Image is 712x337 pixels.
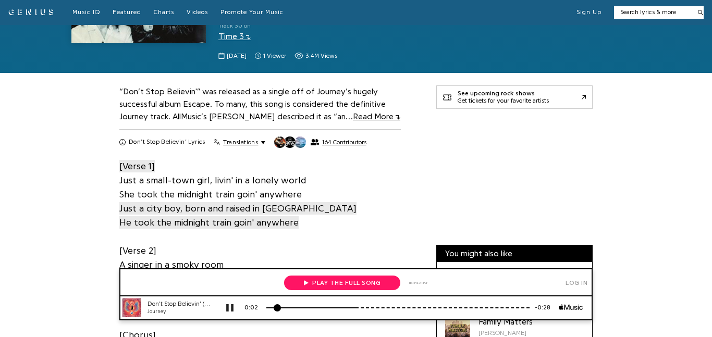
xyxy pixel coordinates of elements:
[129,138,205,146] h2: Don’t Stop Believin’ Lyrics
[274,136,366,148] button: 164 Contributors
[227,52,247,60] span: [DATE]
[450,8,481,20] div: Log in
[154,9,174,15] span: Charts
[119,215,299,229] a: He took the midnight train goin' anywhere
[353,113,400,121] span: Read More
[113,9,141,15] span: Featured
[218,32,251,41] a: Time 3
[437,245,592,262] div: You might also like
[436,85,593,109] a: See upcoming rock showsGet tickets for your favorite artists
[223,138,258,146] span: Translations
[187,8,208,17] a: Videos
[119,88,400,121] a: “Don’t Stop Believin'” was released as a single off of Journey’s hugely successful album Escape. ...
[305,52,337,60] span: 3.4M views
[458,97,549,105] div: Get tickets for your favorite artists
[119,201,357,215] a: Just a city boy, born and raised in [GEOGRAPHIC_DATA]
[119,160,155,172] span: [Verse 1]
[72,9,100,15] span: Music IQ
[214,138,265,146] button: Translations
[322,139,366,146] span: 164 Contributors
[614,8,692,17] input: Search lyrics & more
[72,8,100,17] a: Music IQ
[113,8,141,17] a: Featured
[437,262,592,309] a: Cover art for So Long, London by Taylor SwiftSo Long, [GEOGRAPHIC_DATA][PERSON_NAME]
[119,202,357,215] span: Just a city boy, born and raised in [GEOGRAPHIC_DATA]
[193,11,269,18] span: Play the full song
[36,40,99,47] div: Journey
[36,31,99,40] div: Don't Stop Believin' (2024 Remaster)
[187,9,208,15] span: Videos
[220,9,284,15] span: Promote Your Music
[218,21,420,30] span: Track 30 on
[119,216,299,229] span: He took the midnight train goin' anywhere
[419,35,448,44] div: -0:28
[294,52,337,60] span: 3,422,324 views
[263,52,286,60] span: 1 viewer
[119,159,155,173] a: [Verse 1]
[576,8,601,17] button: Sign Up
[11,30,30,49] img: 72x72bb.jpg
[154,8,174,17] a: Charts
[220,8,284,17] a: Promote Your Music
[255,52,286,60] span: 1 viewer
[458,90,549,97] div: See upcoming rock shows
[173,1,289,28] a: Play the full song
